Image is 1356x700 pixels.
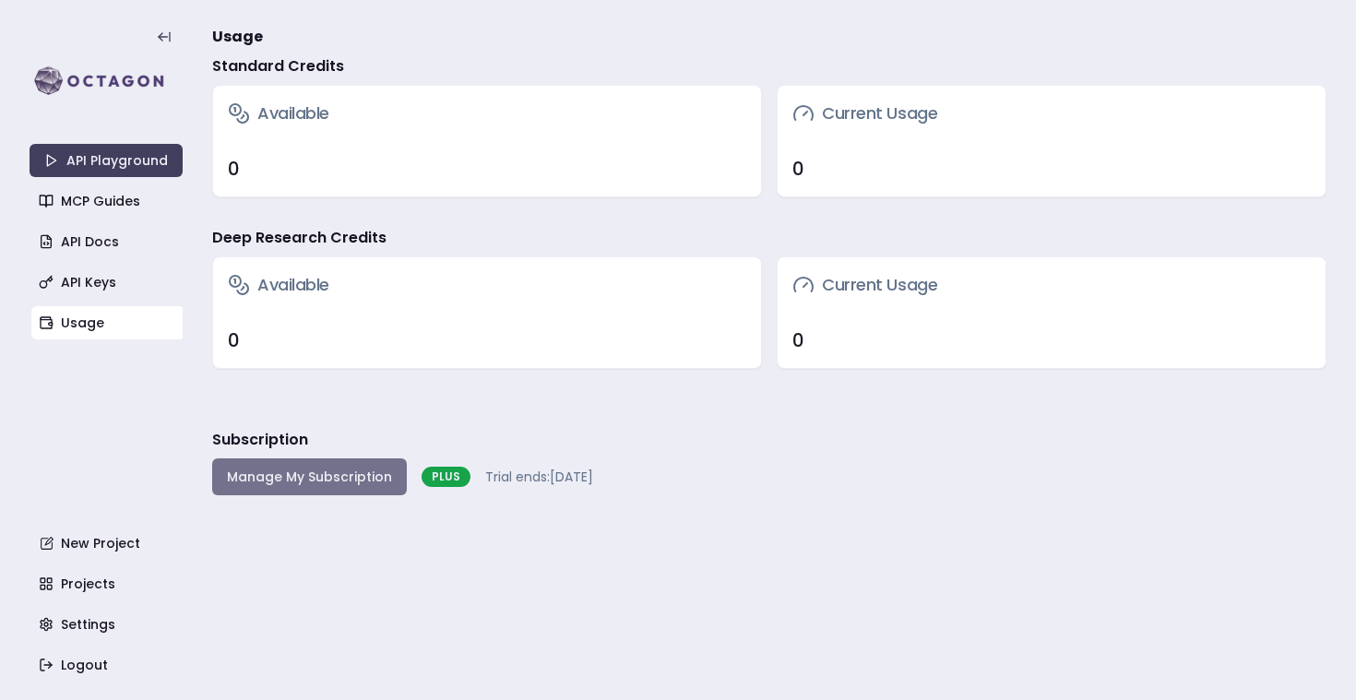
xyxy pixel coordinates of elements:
img: logo-rect-yK7x_WSZ.svg [30,63,183,100]
h3: Available [228,101,329,126]
h3: Current Usage [792,272,937,298]
div: 0 [228,156,746,182]
h3: Subscription [212,429,308,451]
a: Usage [31,306,184,339]
a: Projects [31,567,184,600]
a: API Keys [31,266,184,299]
div: 0 [228,327,746,353]
a: API Docs [31,225,184,258]
h3: Current Usage [792,101,937,126]
div: PLUS [422,467,470,487]
span: Usage [212,26,263,48]
h4: Standard Credits [212,55,344,77]
h3: Available [228,272,329,298]
a: MCP Guides [31,184,184,218]
a: New Project [31,527,184,560]
span: Trial ends: [DATE] [485,468,593,486]
div: 0 [792,156,1311,182]
a: API Playground [30,144,183,177]
h4: Deep Research Credits [212,227,387,249]
button: Manage My Subscription [212,458,407,495]
a: Logout [31,648,184,682]
div: 0 [792,327,1311,353]
a: Settings [31,608,184,641]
